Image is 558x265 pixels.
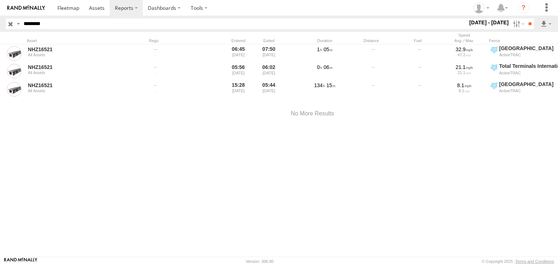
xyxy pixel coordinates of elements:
[515,259,554,264] a: Terms and Conditions
[349,38,393,43] div: Distance
[225,63,252,79] div: 05:56 [DATE]
[7,5,45,11] img: rand-logo.svg
[225,38,252,43] div: Entered
[28,64,128,70] a: NHZ16521
[255,63,283,79] div: 06:02 [DATE]
[314,82,325,88] span: 134
[28,89,128,93] div: All Assets
[444,89,485,93] div: 8.1
[303,38,347,43] div: Duration
[444,70,485,75] div: 21.1
[468,19,510,26] label: [DATE] - [DATE]
[28,70,128,75] div: All Assets
[482,259,554,264] div: © Copyright 2025 -
[27,38,129,43] div: Asset
[317,46,322,52] span: 1
[255,45,283,62] div: 07:50 [DATE]
[444,46,485,53] div: 32.9
[225,45,252,62] div: 06:45 [DATE]
[4,258,37,265] a: Visit our Website
[396,38,440,43] div: Fuel
[540,19,552,29] label: Export results as...
[246,259,274,264] div: Version: 306.00
[225,81,252,98] div: 15:28 [DATE]
[444,64,485,70] div: 21.1
[149,38,222,43] div: Rego
[317,64,322,70] span: 0
[15,19,21,29] label: Search Query
[518,2,529,14] i: ?
[444,82,485,89] div: 8.1
[28,46,128,53] a: NHZ16521
[255,38,283,43] div: Exited
[324,46,333,52] span: 05
[471,3,492,13] div: Zulema McIntosch
[510,19,526,29] label: Search Filter Options
[444,53,485,57] div: 47.2
[28,82,128,89] a: NHZ16521
[255,81,283,98] div: 05:44 [DATE]
[324,64,333,70] span: 06
[326,82,335,88] span: 15
[28,53,128,57] div: All Assets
